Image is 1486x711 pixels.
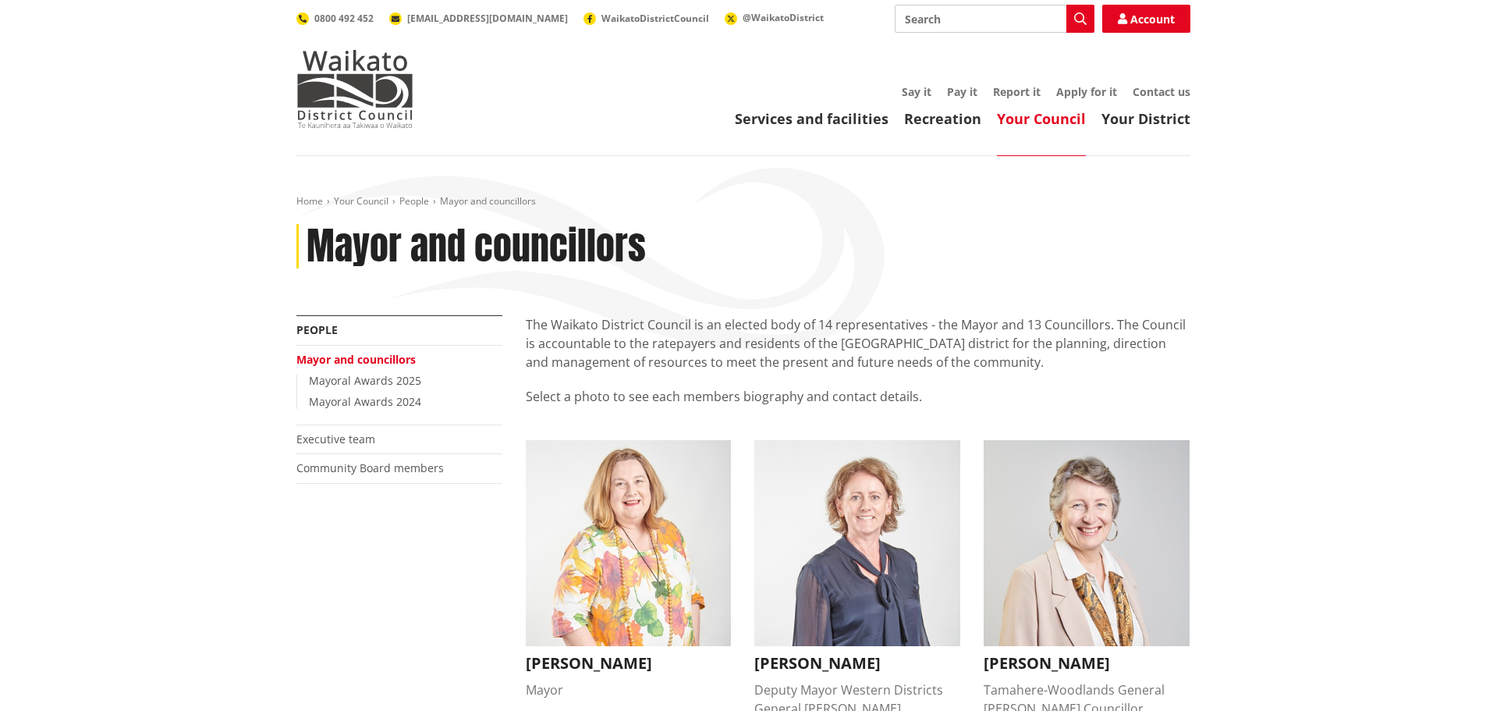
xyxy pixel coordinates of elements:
a: Pay it [947,84,977,99]
div: Mayor [526,681,732,699]
a: Report it [993,84,1041,99]
a: Community Board members [296,460,444,475]
button: Jacqui Church [PERSON_NAME] Mayor [526,440,732,699]
a: WaikatoDistrictCouncil [583,12,709,25]
span: Mayor and councillors [440,194,536,208]
h1: Mayor and councillors [307,224,646,269]
a: [EMAIL_ADDRESS][DOMAIN_NAME] [389,12,568,25]
input: Search input [895,5,1094,33]
a: Your Council [997,109,1086,128]
span: [EMAIL_ADDRESS][DOMAIN_NAME] [407,12,568,25]
h3: [PERSON_NAME] [754,654,960,673]
a: People [399,194,429,208]
img: Waikato District Council - Te Kaunihera aa Takiwaa o Waikato [296,50,413,128]
h3: [PERSON_NAME] [984,654,1190,673]
a: Home [296,194,323,208]
img: Crystal Beavis [984,440,1190,646]
a: Your Council [334,194,388,208]
a: Account [1102,5,1190,33]
span: @WaikatoDistrict [743,11,824,24]
span: WaikatoDistrictCouncil [601,12,709,25]
a: Your District [1101,109,1190,128]
a: Mayor and councillors [296,352,416,367]
p: Select a photo to see each members biography and contact details. [526,387,1190,425]
a: @WaikatoDistrict [725,11,824,24]
img: Carolyn Eyre [754,440,960,646]
a: People [296,322,338,337]
a: Apply for it [1056,84,1117,99]
a: Mayoral Awards 2025 [309,373,421,388]
span: 0800 492 452 [314,12,374,25]
a: Executive team [296,432,375,446]
nav: breadcrumb [296,195,1190,208]
p: The Waikato District Council is an elected body of 14 representatives - the Mayor and 13 Councill... [526,315,1190,371]
h3: [PERSON_NAME] [526,654,732,673]
a: Contact us [1133,84,1190,99]
a: Mayoral Awards 2024 [309,394,421,409]
a: Recreation [904,109,981,128]
a: 0800 492 452 [296,12,374,25]
a: Say it [902,84,931,99]
a: Services and facilities [735,109,888,128]
img: Jacqui Church [526,440,732,646]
